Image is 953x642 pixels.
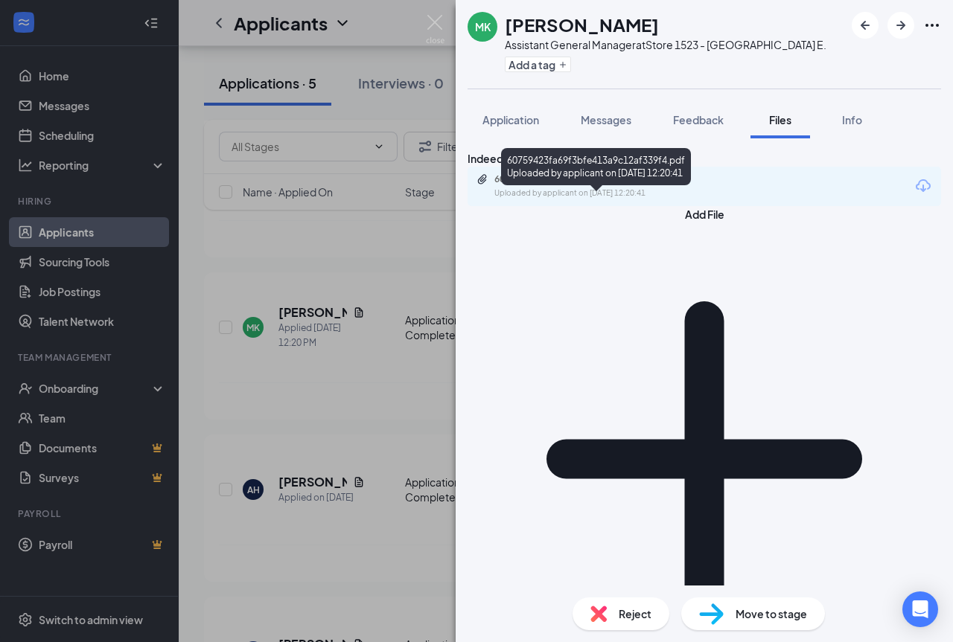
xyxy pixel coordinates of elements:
[619,606,651,622] span: Reject
[558,60,567,69] svg: Plus
[914,177,932,195] svg: Download
[581,113,631,126] span: Messages
[892,16,910,34] svg: ArrowRight
[902,591,938,627] div: Open Intercom Messenger
[769,113,791,126] span: Files
[856,16,874,34] svg: ArrowLeftNew
[736,606,807,622] span: Move to stage
[505,37,826,52] div: Assistant General Manager at Store 1523 - [GEOGRAPHIC_DATA] E.
[923,16,941,34] svg: Ellipses
[494,173,703,185] div: 60759423fa69f3bfe413a9c12af339f4.pdf
[476,173,488,185] svg: Paperclip
[852,12,879,39] button: ArrowLeftNew
[468,150,941,167] div: Indeed Resume
[476,173,718,199] a: Paperclip60759423fa69f3bfe413a9c12af339f4.pdfUploaded by applicant on [DATE] 12:20:41
[501,148,691,185] div: 60759423fa69f3bfe413a9c12af339f4.pdf Uploaded by applicant on [DATE] 12:20:41
[494,187,718,199] div: Uploaded by applicant on [DATE] 12:20:41
[475,19,491,34] div: MK
[505,12,659,37] h1: [PERSON_NAME]
[842,113,862,126] span: Info
[887,12,914,39] button: ArrowRight
[482,113,539,126] span: Application
[673,113,724,126] span: Feedback
[505,57,571,72] button: PlusAdd a tag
